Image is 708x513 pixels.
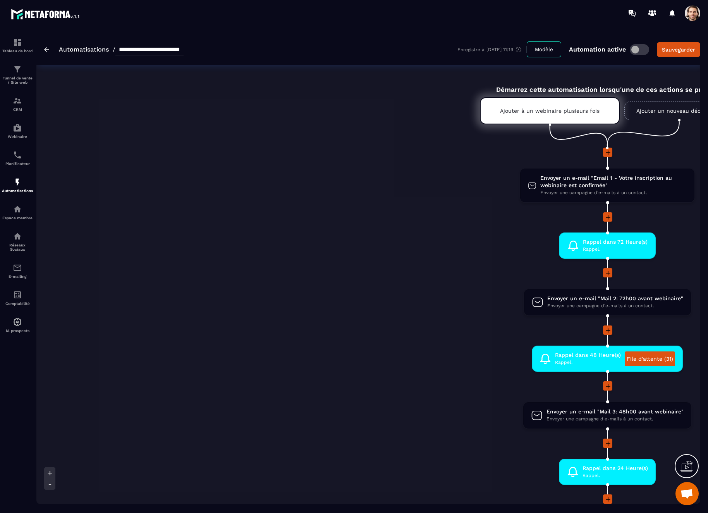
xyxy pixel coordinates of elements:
[2,145,33,172] a: schedulerschedulerPlanificateur
[555,359,621,366] span: Rappel.
[2,76,33,84] p: Tunnel de vente / Site web
[547,295,683,302] span: Envoyer un e-mail "Mail 2: 72h00 avant webinaire"
[13,177,22,187] img: automations
[2,216,33,220] p: Espace membre
[2,199,33,226] a: automationsautomationsEspace membre
[2,32,33,59] a: formationformationTableau de bord
[540,189,687,196] span: Envoyer une campagne d'e-mails à un contact.
[2,329,33,333] p: IA prospects
[2,90,33,117] a: formationformationCRM
[2,107,33,112] p: CRM
[583,246,648,253] span: Rappel.
[13,317,22,327] img: automations
[500,108,600,114] p: Ajouter à un webinaire plusieurs fois
[662,46,695,53] div: Sauvegarder
[583,238,648,246] span: Rappel dans 72 Heure(s)
[13,232,22,241] img: social-network
[2,284,33,312] a: accountantaccountantComptabilité
[675,482,699,505] a: Open chat
[657,42,700,57] button: Sauvegarder
[583,465,648,472] span: Rappel dans 24 Heure(s)
[13,38,22,47] img: formation
[486,47,513,52] p: [DATE] 11:19
[546,408,684,415] span: Envoyer un e-mail "Mail 3: 48h00 avant webinaire"
[2,134,33,139] p: Webinaire
[59,46,109,53] a: Automatisations
[13,150,22,160] img: scheduler
[2,257,33,284] a: emailemailE-mailing
[625,351,675,366] a: File d'attente (31)
[527,41,561,57] button: Modèle
[540,174,687,189] span: Envoyer un e-mail "Email 1 - Votre inscription au webinaire est confirmée"
[13,65,22,74] img: formation
[2,301,33,306] p: Comptabilité
[547,302,683,310] span: Envoyer une campagne d'e-mails à un contact.
[546,415,684,423] span: Envoyer une campagne d'e-mails à un contact.
[13,205,22,214] img: automations
[457,46,527,53] div: Enregistré à
[2,243,33,251] p: Réseaux Sociaux
[2,274,33,279] p: E-mailing
[13,123,22,133] img: automations
[44,47,49,52] img: arrow
[2,162,33,166] p: Planificateur
[2,226,33,257] a: social-networksocial-networkRéseaux Sociaux
[13,290,22,300] img: accountant
[13,263,22,272] img: email
[11,7,81,21] img: logo
[583,472,648,479] span: Rappel.
[2,49,33,53] p: Tableau de bord
[2,189,33,193] p: Automatisations
[2,117,33,145] a: automationsautomationsWebinaire
[113,46,115,53] span: /
[555,351,621,359] span: Rappel dans 48 Heure(s)
[2,172,33,199] a: automationsautomationsAutomatisations
[2,59,33,90] a: formationformationTunnel de vente / Site web
[569,46,626,53] p: Automation active
[13,96,22,105] img: formation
